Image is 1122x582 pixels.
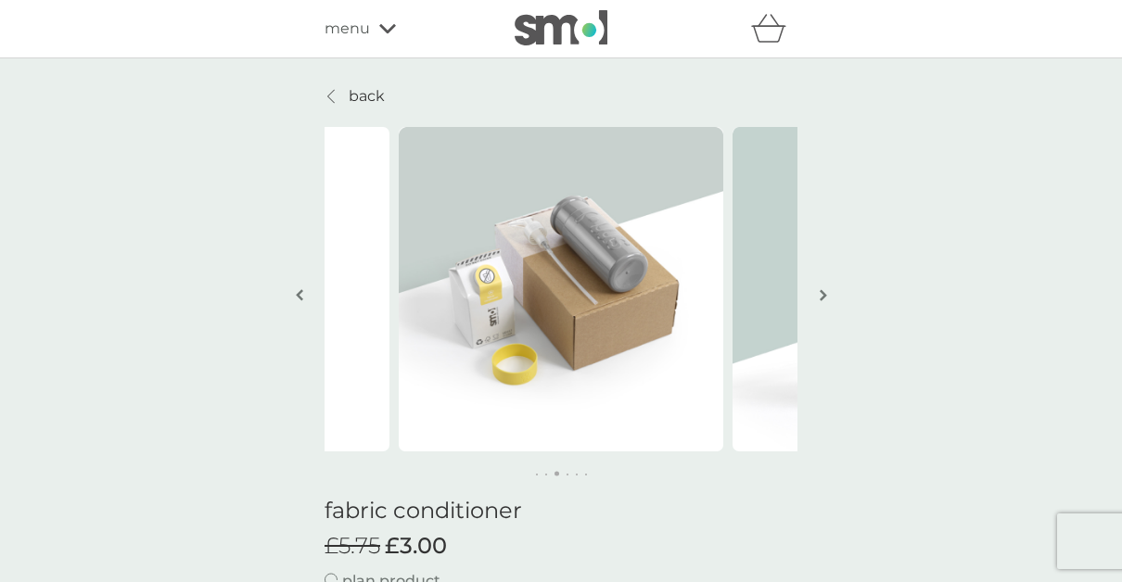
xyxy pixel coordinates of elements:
[820,288,827,302] img: right-arrow.svg
[325,17,370,41] span: menu
[296,288,303,302] img: left-arrow.svg
[349,84,385,108] p: back
[325,84,385,108] a: back
[385,533,447,560] span: £3.00
[325,533,380,560] span: £5.75
[515,10,607,45] img: smol
[325,498,797,525] h1: fabric conditioner
[751,10,797,47] div: basket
